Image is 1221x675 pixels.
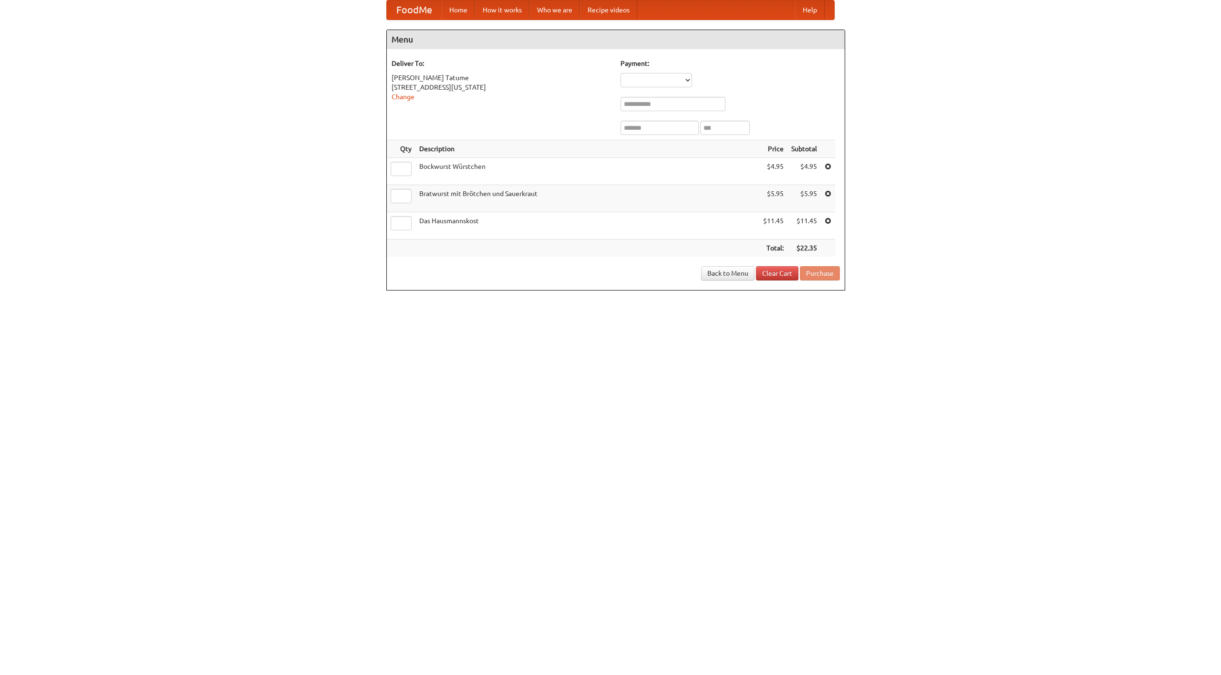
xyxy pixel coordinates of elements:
[787,140,821,158] th: Subtotal
[415,212,759,239] td: Das Hausmannskost
[580,0,637,20] a: Recipe videos
[415,158,759,185] td: Bockwurst Würstchen
[442,0,475,20] a: Home
[621,59,840,68] h5: Payment:
[387,0,442,20] a: FoodMe
[759,140,787,158] th: Price
[787,158,821,185] td: $4.95
[787,239,821,257] th: $22.35
[701,266,755,280] a: Back to Menu
[415,140,759,158] th: Description
[759,212,787,239] td: $11.45
[475,0,529,20] a: How it works
[415,185,759,212] td: Bratwurst mit Brötchen und Sauerkraut
[392,83,611,92] div: [STREET_ADDRESS][US_STATE]
[800,266,840,280] button: Purchase
[387,30,845,49] h4: Menu
[392,59,611,68] h5: Deliver To:
[387,140,415,158] th: Qty
[787,212,821,239] td: $11.45
[529,0,580,20] a: Who we are
[759,185,787,212] td: $5.95
[392,73,611,83] div: [PERSON_NAME] Tatume
[759,239,787,257] th: Total:
[759,158,787,185] td: $4.95
[787,185,821,212] td: $5.95
[795,0,825,20] a: Help
[756,266,798,280] a: Clear Cart
[392,93,414,101] a: Change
